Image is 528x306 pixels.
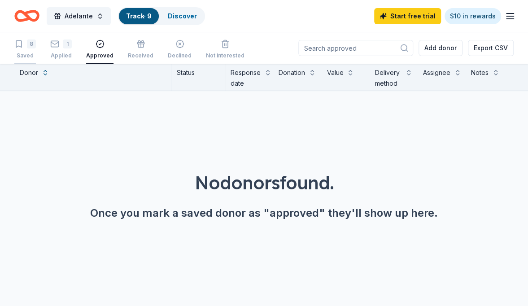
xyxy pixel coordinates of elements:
button: Approved [86,36,113,64]
div: Donation [279,67,305,78]
div: Declined [168,52,192,59]
button: 1Applied [50,36,72,64]
span: Adelante [65,11,93,22]
div: 8 [27,39,36,48]
div: Status [171,64,225,91]
button: Adelante [47,7,111,25]
div: Applied [50,52,72,59]
div: Delivery method [375,67,401,89]
button: 8Saved [14,36,36,64]
button: Add donor [419,40,463,56]
a: Discover [168,12,197,20]
div: Notes [471,67,489,78]
a: Track· 9 [126,12,152,20]
div: Assignee [423,67,450,78]
button: Export CSV [468,40,514,56]
input: Search approved [298,40,413,56]
a: $10 in rewards [445,8,501,24]
div: Received [128,52,153,59]
div: Approved [86,52,113,59]
div: Not interested [206,52,244,59]
div: 1 [63,39,72,48]
div: No donors found. [22,170,506,195]
button: Track· 9Discover [118,7,205,25]
button: Declined [168,36,192,64]
a: Start free trial [374,8,441,24]
a: Home [14,5,39,26]
button: Not interested [206,36,244,64]
button: Received [128,36,153,64]
div: Donor [20,67,38,78]
div: Response date [231,67,261,89]
div: Value [327,67,343,78]
div: Once you mark a saved donor as "approved" they'll show up here. [22,206,506,220]
div: Saved [14,52,36,59]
